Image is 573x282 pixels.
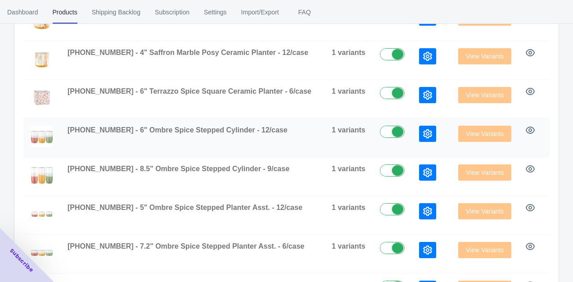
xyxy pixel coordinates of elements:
[155,0,189,24] span: Subscription
[68,126,288,134] span: [PHONE_NUMBER] - 6" Ombre Spice Stepped Cylinder - 12/case
[68,165,289,173] span: [PHONE_NUMBER] - 8.5" Ombre Spice Stepped Cylinder - 9/case
[31,126,53,147] img: 7359-12-3031.jpg
[68,49,308,56] span: [PHONE_NUMBER] - 4" Saffron Marble Posy Ceramic Planter - 12/case
[204,0,227,24] span: Settings
[332,126,365,134] span: 1 variants
[241,0,279,24] span: Import/Export
[332,165,365,173] span: 1 variants
[7,0,38,24] span: Dashboard
[332,87,365,95] span: 1 variants
[332,242,365,250] span: 1 variants
[332,204,365,211] span: 1 variants
[68,204,302,211] span: [PHONE_NUMBER] - 5" Ombre Spice Stepped Planter Asst. - 12/case
[31,87,53,109] img: 7858-06-3036.jpg
[92,0,140,24] span: Shipping Backlog
[8,247,35,274] span: Subscribe
[31,48,53,70] img: 7618-12-3044.jpg
[31,164,53,186] img: 7360-09-3031.jpg
[31,203,53,225] img: 7808-12-3031.jpg
[68,242,304,250] span: [PHONE_NUMBER] - 7.2" Ombre Spice Stepped Planter Asst. - 6/case
[293,0,316,24] span: FAQ
[68,87,311,95] span: [PHONE_NUMBER] - 6" Terrazzo Spice Square Ceramic Planter - 6/case
[332,49,365,56] span: 1 variants
[53,0,77,24] span: Products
